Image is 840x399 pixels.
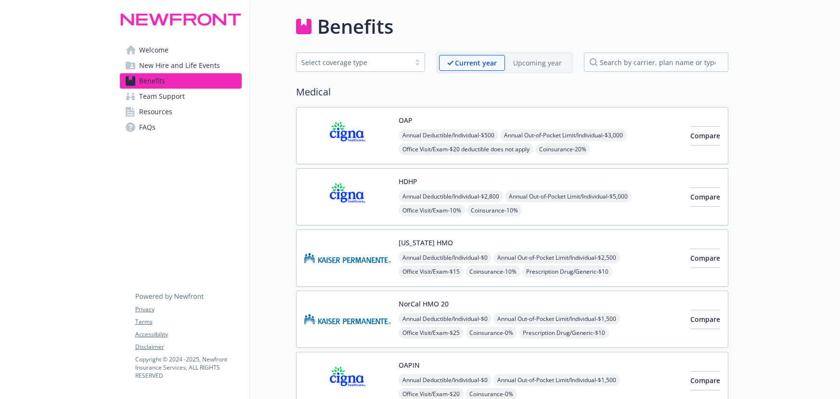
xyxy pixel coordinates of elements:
[399,143,533,155] span: Office Visit/Exam - $20 deductible does not apply
[493,313,620,325] span: Annual Out-of-Pocket Limit/Individual - $1,500
[465,327,517,339] span: Coinsurance - 0%
[135,355,241,380] p: Copyright © 2024 - 2025 , Newfront Insurance Services, ALL RIGHTS RESERVED
[139,104,172,120] span: Resources
[500,129,627,141] span: Annual Out-of-Pocket Limit/Individual - $3,000
[135,318,241,326] a: Terms
[304,299,391,340] img: Kaiser Permanente Insurance Company carrier logo
[522,266,612,278] span: Prescription Drug/Generic - $10
[135,305,241,314] a: Privacy
[399,374,491,386] span: Annual Deductible/Individual - $0
[399,238,453,248] button: [US_STATE] HMO
[139,42,168,58] span: Welcome
[690,371,720,390] button: Compare
[399,299,449,309] button: NorCal HMO 20
[304,115,391,156] img: CIGNA carrier logo
[690,315,720,324] span: Compare
[399,204,465,216] span: Office Visit/Exam - 10%
[301,57,405,67] div: Select coverage type
[399,252,491,264] span: Annual Deductible/Individual - $0
[399,313,491,325] span: Annual Deductible/Individual - $0
[505,190,632,202] span: Annual Out-of-Pocket Limit/Individual - $5,000
[513,58,562,68] p: Upcoming year
[135,343,241,351] a: Disclaimer
[465,266,520,278] span: Coinsurance - 10%
[467,204,522,216] span: Coinsurance - 10%
[584,53,728,72] input: search by carrier, plan name or type
[493,374,620,386] span: Annual Out-of-Pocket Limit/Individual - $1,500
[399,327,464,339] span: Office Visit/Exam - $25
[139,58,220,73] span: New Hire and Life Events
[120,89,242,104] a: Team Support
[120,73,242,89] a: Benefits
[139,89,185,104] span: Team Support
[399,360,420,370] button: OAPIN
[304,238,391,279] img: Kaiser Permanente Insurance Company carrier logo
[135,330,241,339] a: Accessibility
[317,12,393,41] h1: Benefits
[690,310,720,329] button: Compare
[493,252,620,264] span: Annual Out-of-Pocket Limit/Individual - $2,500
[690,376,720,385] span: Compare
[120,120,242,135] a: FAQs
[399,190,503,202] span: Annual Deductible/Individual - $2,800
[690,187,720,207] button: Compare
[690,192,720,201] span: Compare
[535,143,590,155] span: Coinsurance - 20%
[399,115,413,125] button: OAP
[399,266,464,278] span: Office Visit/Exam - $15
[399,129,498,141] span: Annual Deductible/Individual - $500
[139,120,155,135] span: FAQs
[690,253,720,263] span: Compare
[296,85,728,99] h2: Medical
[519,327,609,339] span: Prescription Drug/Generic - $10
[304,176,391,217] img: CIGNA carrier logo
[120,104,242,120] a: Resources
[690,126,720,146] button: Compare
[120,42,242,58] a: Welcome
[690,249,720,268] button: Compare
[690,131,720,140] span: Compare
[399,176,417,186] button: HDHP
[120,58,242,73] a: New Hire and Life Events
[455,58,497,68] p: Current year
[139,73,165,89] span: Benefits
